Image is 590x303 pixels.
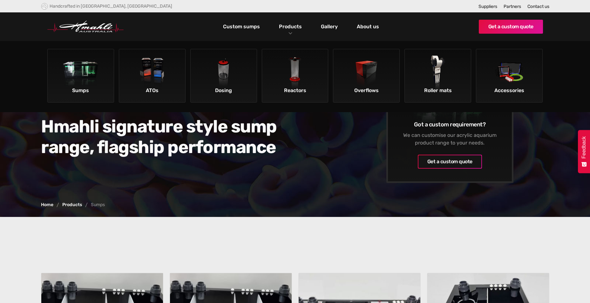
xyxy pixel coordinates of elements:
h2: Hmahli signature style sump range, flagship performance [41,116,286,158]
a: Contact us [527,4,549,9]
div: Products [274,12,307,41]
a: Get a custom quote [417,155,482,169]
a: Gallery [319,21,339,32]
a: Custom sumps [221,21,261,32]
button: Feedback - Show survey [578,130,590,173]
div: Get a custom quote [427,158,472,165]
a: SumpsSumps [47,49,114,103]
a: Roller matsRoller mats [404,49,471,103]
img: Overflows [349,56,384,91]
a: ReactorsReactors [262,49,329,103]
h6: Got a custom requirement? [397,121,502,128]
div: We can customise our acrylic aquarium product range to your needs. [397,131,502,147]
div: ATOs [121,85,184,96]
div: Reactors [264,85,327,96]
a: About us [355,21,381,32]
img: Hmahli Australia Logo [47,21,124,33]
div: Handcrafted in [GEOGRAPHIC_DATA], [GEOGRAPHIC_DATA] [50,3,172,9]
a: Products [62,203,82,207]
a: Suppliers [478,4,497,9]
a: DosingDosing [190,49,257,103]
a: Get a custom quote [479,20,543,34]
div: Overflows [335,85,398,96]
div: Roller mats [406,85,469,96]
div: Sumps [91,203,105,207]
span: Feedback [581,136,587,158]
a: home [47,21,124,33]
img: Accessories [492,56,527,91]
img: Reactors [277,56,313,91]
img: ATOs [134,56,170,91]
a: Partners [504,4,521,9]
a: OverflowsOverflows [333,49,400,103]
div: Dosing [192,85,255,96]
img: Roller mats [420,56,456,91]
div: Accessories [478,85,541,96]
div: Sumps [49,85,112,96]
img: Sumps [63,56,99,91]
a: Products [277,22,303,31]
a: ATOsATOs [119,49,186,103]
img: Dosing [206,56,241,91]
a: AccessoriesAccessories [476,49,543,103]
nav: Products [41,41,549,112]
a: Home [41,203,53,207]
